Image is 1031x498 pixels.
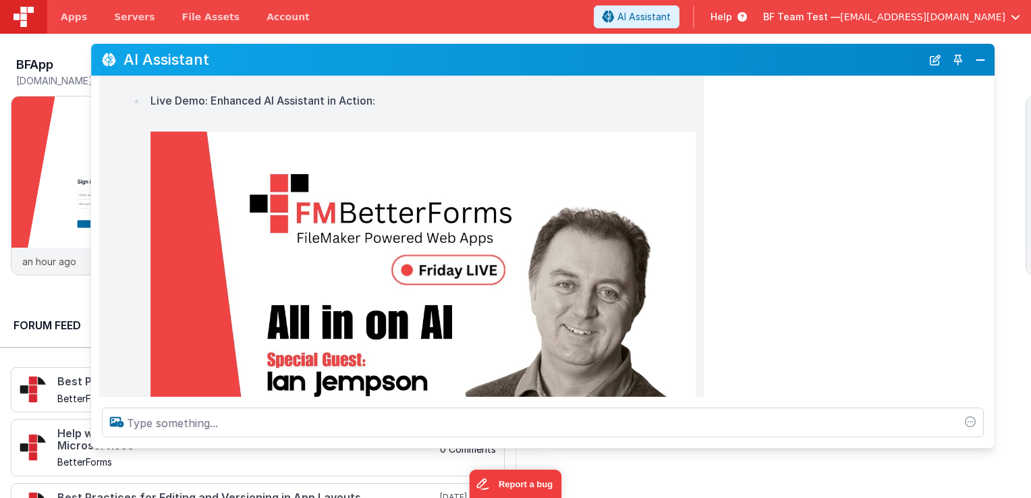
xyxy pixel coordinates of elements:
[150,132,696,439] img: maxresdefault.jpg
[926,51,945,70] button: New Chat
[182,10,240,24] span: File Assets
[840,10,1005,24] span: [EMAIL_ADDRESS][DOMAIN_NAME]
[16,76,227,86] h5: [DOMAIN_NAME]
[11,419,505,476] a: Help with integrating Apple/Google Wallet with Back-End Microservices BetterForms a day ago 0 Com...
[16,58,53,72] h3: BFApp
[57,428,437,451] h4: Help with integrating Apple/Google Wallet with Back-End Microservices
[57,393,437,404] h5: BetterForms
[710,10,732,24] span: Help
[61,10,87,24] span: Apps
[594,5,679,28] button: AI Assistant
[11,367,505,412] a: Best Practices for Passing HTML and Data to Reusable Components BetterForms a day ago 0 Comments
[146,91,696,439] li: Live Demo: Enhanced AI Assistant in Action:
[20,376,47,403] img: 295_2.png
[440,444,496,454] h5: 0 Comments
[20,434,47,461] img: 295_2.png
[57,457,437,467] h5: BetterForms
[949,51,968,70] button: Toggle Pin
[114,10,155,24] span: Servers
[617,10,671,24] span: AI Assistant
[763,10,840,24] span: BF Team Test —
[972,51,989,70] button: Close
[763,10,1020,24] button: BF Team Test — [EMAIL_ADDRESS][DOMAIN_NAME]
[123,51,922,67] h2: AI Assistant
[13,317,491,333] h2: Forum Feed
[57,376,437,388] h4: Best Practices for Passing HTML and Data to Reusable Components
[470,470,562,498] iframe: Marker.io feedback button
